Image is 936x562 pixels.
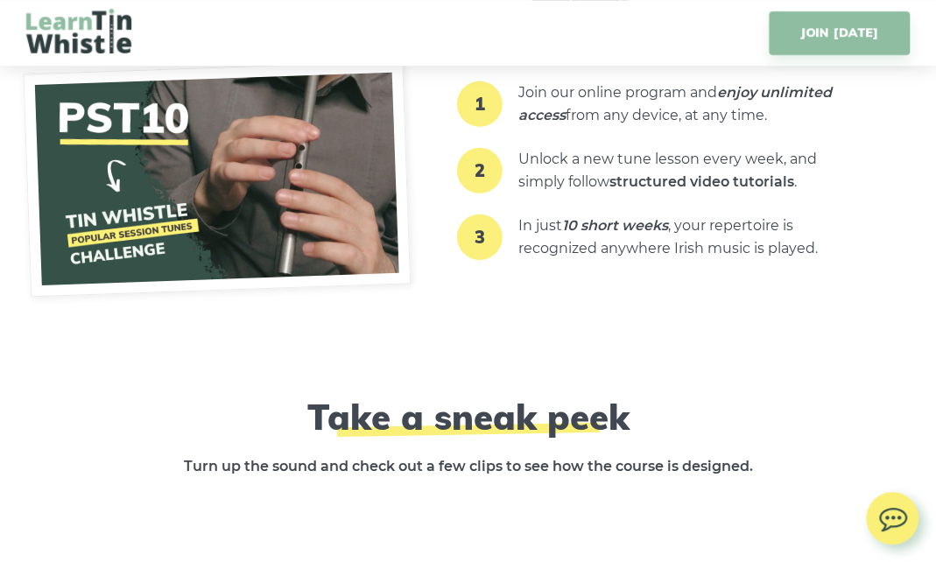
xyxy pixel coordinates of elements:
[153,396,784,438] h2: Take a sneak peek
[456,214,502,261] span: 3
[184,458,753,474] strong: Turn up the sound and check out a few clips to see how the course is designed.
[26,9,131,53] img: LearnTinWhistle.com
[561,217,667,234] strong: 10 short weeks
[517,204,859,270] li: In just , your repertoire is recognized anywhere Irish music is played.
[769,11,910,55] a: JOIN [DATE]
[866,492,918,537] img: chat.svg
[517,71,859,137] li: Join our online program and from any device, at any time.
[609,173,793,190] strong: structured video tutorials
[517,84,831,123] em: enjoy unlimited access
[517,137,859,204] li: Unlock a new tune lesson every week, and simply follow .
[456,148,502,194] span: 2
[456,81,502,128] span: 1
